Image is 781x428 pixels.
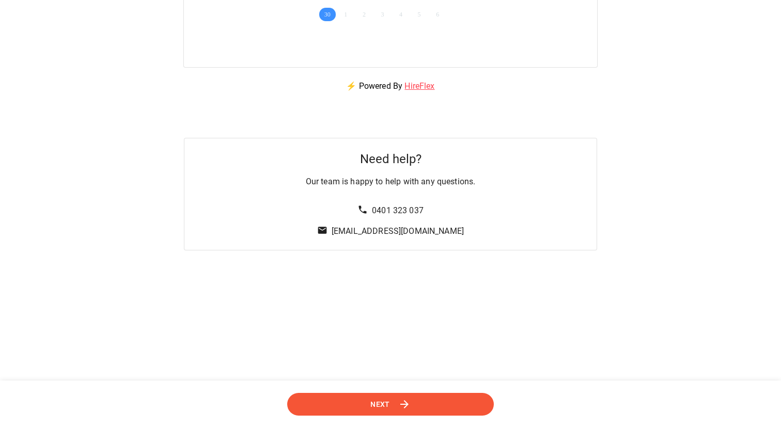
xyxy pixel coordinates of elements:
[332,226,464,236] a: [EMAIL_ADDRESS][DOMAIN_NAME]
[360,151,421,167] h5: Need help?
[334,68,447,105] p: ⚡ Powered By
[372,204,424,217] p: 0401 323 037
[306,176,476,188] p: Our team is happy to help with any questions.
[404,81,434,91] a: HireFlex
[318,5,337,24] button: 30
[324,5,331,24] span: 30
